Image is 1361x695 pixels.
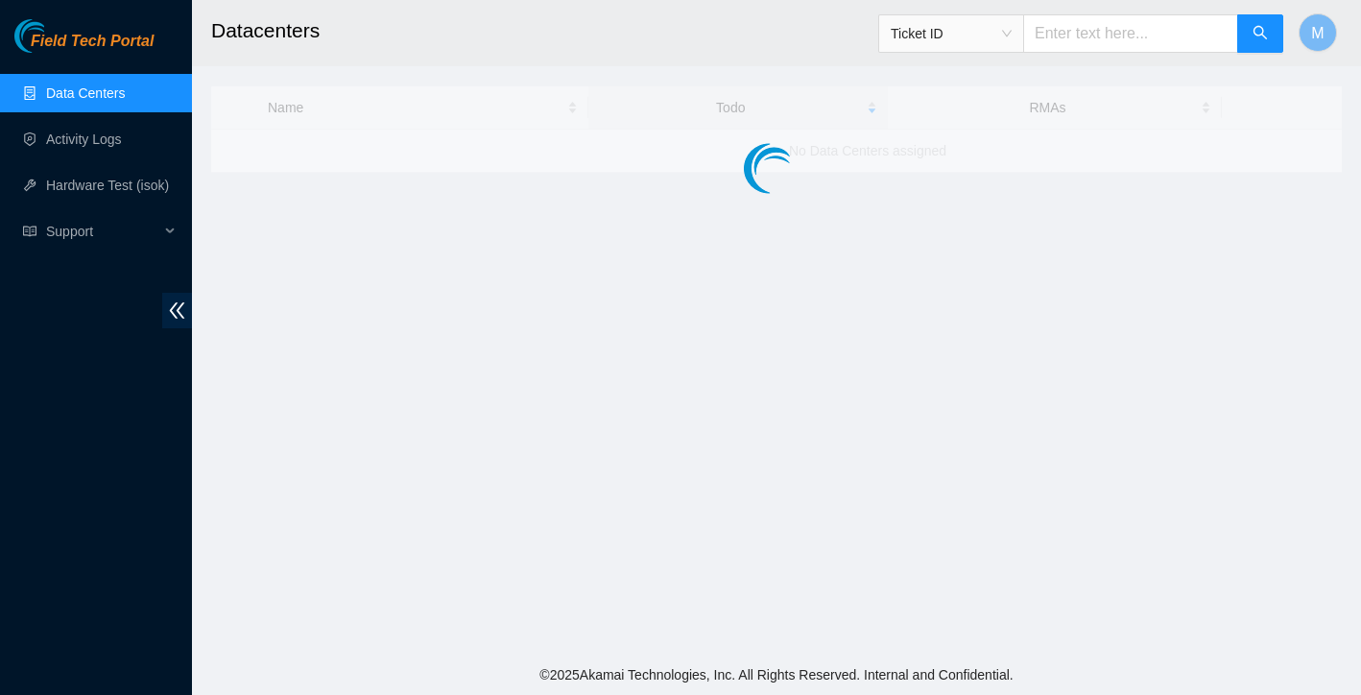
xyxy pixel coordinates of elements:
[1237,14,1283,53] button: search
[14,19,97,53] img: Akamai Technologies
[162,293,192,328] span: double-left
[1311,21,1324,45] span: M
[23,225,36,238] span: read
[31,33,154,51] span: Field Tech Portal
[1253,25,1268,43] span: search
[192,655,1361,695] footer: © 2025 Akamai Technologies, Inc. All Rights Reserved. Internal and Confidential.
[1023,14,1238,53] input: Enter text here...
[46,212,159,251] span: Support
[46,178,169,193] a: Hardware Test (isok)
[14,35,154,60] a: Akamai TechnologiesField Tech Portal
[891,19,1012,48] span: Ticket ID
[46,132,122,147] a: Activity Logs
[1299,13,1337,52] button: M
[46,85,125,101] a: Data Centers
